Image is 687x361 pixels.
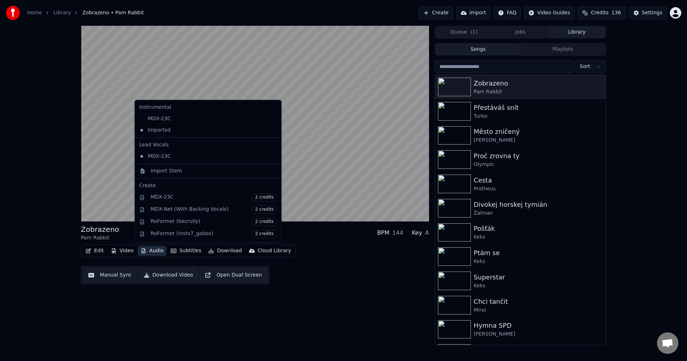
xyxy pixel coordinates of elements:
button: Audio [138,246,166,256]
div: Superstar [474,272,603,282]
div: 144 [392,229,403,237]
div: Cloud Library [258,247,291,254]
button: Video [108,246,136,256]
div: Otevřený chat [657,332,678,354]
button: Video Guides [524,6,575,19]
span: 2 credits [252,230,277,238]
span: Zobrazeno • Pam Rabbit [82,9,144,16]
div: Keks [474,234,603,241]
div: Key [412,229,422,237]
div: Lead Vocals [136,139,280,151]
div: Pošťák [474,224,603,234]
span: 136 [612,9,621,16]
div: Pam Rabbit [474,88,603,96]
div: Proč zrovna ty [474,151,603,161]
div: Pam Rabbit [81,234,119,242]
button: Library [549,27,605,38]
div: Chci tančit [474,297,603,307]
span: 2 credits [252,194,277,201]
div: Keks [474,258,603,265]
button: FAQ [493,6,521,19]
button: Jobs [492,27,549,38]
button: Import [456,6,491,19]
div: Olympic [474,161,603,168]
span: 2 credits [252,242,277,250]
div: RoFormer (becruily) [151,218,277,226]
div: [PERSON_NAME] [474,137,603,144]
button: Subtitles [168,246,204,256]
span: ( 1 ) [471,29,478,36]
div: Imported [136,125,269,136]
span: Sort [580,63,590,70]
nav: breadcrumb [27,9,144,16]
span: 2 credits [252,218,277,226]
button: Songs [436,44,521,55]
a: Library [53,9,71,16]
div: MDX-23C [136,113,269,125]
button: Edit [83,246,107,256]
div: Ptám se [474,248,603,258]
div: Import Stem [151,167,182,175]
div: A [425,229,429,237]
img: youka [6,6,20,20]
div: MDX-23C [151,194,277,201]
button: Credits136 [578,6,625,19]
button: Create [419,6,453,19]
button: Playlists [520,44,605,55]
div: MDX-Net (With Backing Vocals) [151,206,277,214]
div: Create [139,182,277,189]
div: Zobrazeno [81,224,119,234]
button: Queue [436,27,492,38]
div: Turbo [474,113,603,120]
button: Download Video [139,269,198,282]
button: Settings [629,6,667,19]
button: Manual Sync [84,269,136,282]
div: RoFormer (instv7_gabox) [151,230,277,238]
span: Credits [591,9,608,16]
div: Keks [474,282,603,289]
div: Demucs [151,242,277,250]
div: Instrumental [136,102,280,113]
div: Přestáváš snít [474,103,603,113]
a: Home [27,9,42,16]
button: Open Dual Screen [200,269,267,282]
div: Protheus [474,185,603,192]
div: MDX-23C [136,151,269,162]
div: Město zničený [474,127,603,137]
div: Zobrazeno [474,78,603,88]
button: Download [205,246,245,256]
div: BPM [377,229,389,237]
div: Divokej horskej tymián [474,200,603,210]
span: 2 credits [252,206,277,214]
div: Cesta [474,175,603,185]
div: Hymna SPD [474,321,603,331]
div: [PERSON_NAME] [474,331,603,338]
div: Settings [642,9,662,16]
div: Žalman [474,210,603,217]
div: Mirai [474,307,603,314]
